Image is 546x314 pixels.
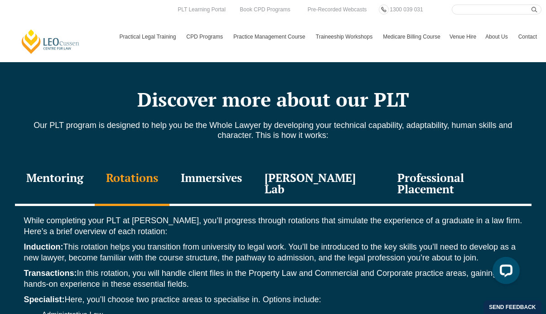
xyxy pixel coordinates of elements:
div: Mentoring [15,163,95,206]
a: Book CPD Programs [237,5,292,15]
a: About Us [481,24,513,50]
a: Contact [514,24,541,50]
a: Venue Hire [445,24,481,50]
a: Practice Management Course [229,24,311,50]
p: This rotation helps you transition from university to legal work. You’ll be introduced to the key... [24,241,522,263]
iframe: LiveChat chat widget [485,253,523,291]
strong: Transactions: [24,269,77,278]
a: Pre-Recorded Webcasts [305,5,369,15]
a: Traineeship Workshops [311,24,378,50]
h2: Discover more about our PLT [15,88,532,111]
p: Our PLT program is designed to help you be the Whole Lawyer by developing your technical capabili... [15,120,532,140]
p: Here, you’ll choose two practice areas to specialise in. Options include: [24,294,522,305]
strong: Induction: [24,242,63,251]
a: Practical Legal Training [115,24,182,50]
a: Medicare Billing Course [378,24,445,50]
a: [PERSON_NAME] Centre for Law [20,29,81,54]
div: Immersives [169,163,253,206]
p: While completing your PLT at [PERSON_NAME], you’ll progress through rotations that simulate the e... [24,215,522,237]
div: Professional Placement [386,163,531,206]
p: In this rotation, you will handle client files in the Property Law and Commercial and Corporate p... [24,268,522,289]
div: [PERSON_NAME] Lab [253,163,387,206]
a: CPD Programs [182,24,229,50]
strong: Specialist: [24,295,65,304]
a: PLT Learning Portal [175,5,228,15]
div: Rotations [95,163,169,206]
a: 1300 039 031 [387,5,425,15]
span: 1300 039 031 [390,6,423,13]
